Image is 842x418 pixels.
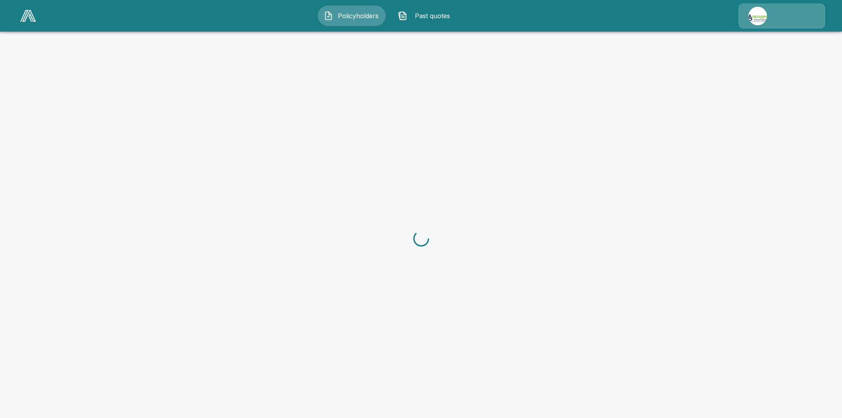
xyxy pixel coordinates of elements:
[324,11,333,21] img: Policyholders Icon
[398,11,407,21] img: Past quotes Icon
[336,11,380,21] span: Policyholders
[392,6,460,26] button: Past quotes IconPast quotes
[411,11,454,21] span: Past quotes
[318,6,386,26] button: Policyholders IconPolicyholders
[20,10,36,22] img: AA Logo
